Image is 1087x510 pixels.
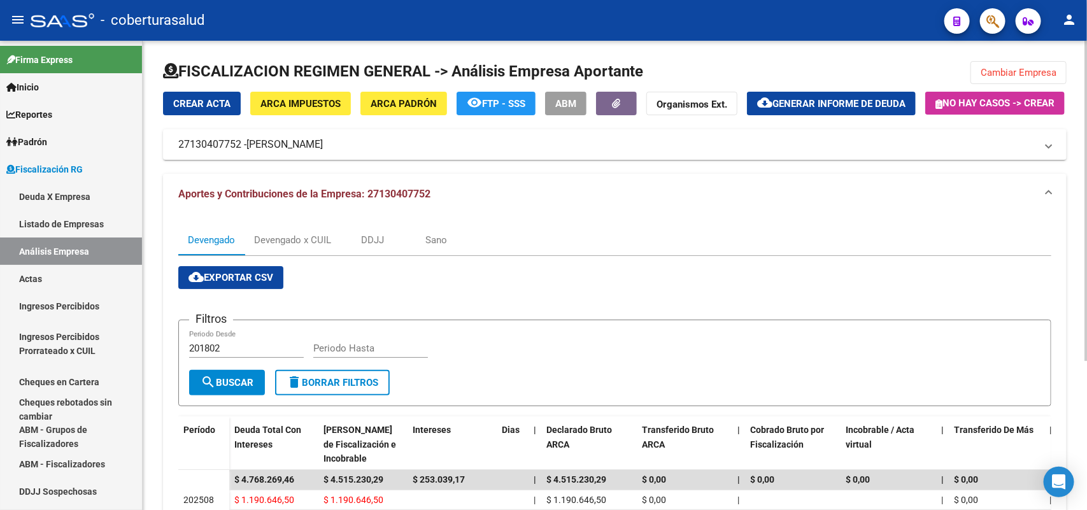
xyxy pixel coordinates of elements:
span: Crear Acta [173,98,231,110]
button: Borrar Filtros [275,370,390,395]
datatable-header-cell: | [1044,416,1057,472]
span: | [1049,495,1051,505]
mat-icon: delete [287,374,302,390]
span: Cobrado Bruto por Fiscalización [750,425,824,450]
span: Transferido De Más [954,425,1034,435]
button: Crear Acta [163,92,241,115]
mat-expansion-panel-header: 27130407752 -[PERSON_NAME] [163,129,1067,160]
span: 202508 [183,495,214,505]
datatable-header-cell: Transferido De Más [949,416,1044,472]
span: $ 1.190.646,50 [323,495,383,505]
button: FTP - SSS [457,92,536,115]
span: $ 4.515.230,29 [323,474,383,485]
div: Devengado x CUIL [254,233,331,247]
button: ARCA Padrón [360,92,447,115]
button: No hay casos -> Crear [925,92,1065,115]
datatable-header-cell: Deuda Total Con Intereses [229,416,318,472]
span: Deuda Total Con Intereses [234,425,301,450]
span: | [941,474,944,485]
span: Reportes [6,108,52,122]
datatable-header-cell: | [529,416,541,472]
button: ARCA Impuestos [250,92,351,115]
button: Buscar [189,370,265,395]
span: Dias [502,425,520,435]
span: Inicio [6,80,39,94]
span: No hay casos -> Crear [935,97,1055,109]
span: - coberturasalud [101,6,204,34]
datatable-header-cell: Declarado Bruto ARCA [541,416,637,472]
datatable-header-cell: Intereses [408,416,497,472]
span: | [737,425,740,435]
span: Intereses [413,425,451,435]
span: [PERSON_NAME] de Fiscalización e Incobrable [323,425,396,464]
mat-icon: person [1062,12,1077,27]
span: $ 0,00 [954,495,978,505]
span: Cambiar Empresa [981,67,1056,78]
div: Sano [425,233,447,247]
span: | [737,495,739,505]
span: Firma Express [6,53,73,67]
span: ABM [555,98,576,110]
datatable-header-cell: Período [178,416,229,470]
span: Período [183,425,215,435]
span: Transferido Bruto ARCA [642,425,714,450]
mat-icon: remove_red_eye [467,95,482,110]
span: Buscar [201,377,253,388]
span: ARCA Padrón [371,98,437,110]
datatable-header-cell: Dias [497,416,529,472]
span: Fiscalización RG [6,162,83,176]
datatable-header-cell: Cobrado Bruto por Fiscalización [745,416,841,472]
span: | [1049,425,1052,435]
button: Cambiar Empresa [970,61,1067,84]
mat-icon: search [201,374,216,390]
datatable-header-cell: Incobrable / Acta virtual [841,416,936,472]
span: $ 4.768.269,46 [234,474,294,485]
div: Open Intercom Messenger [1044,467,1074,497]
span: $ 0,00 [642,495,666,505]
span: $ 4.515.230,29 [546,474,606,485]
span: $ 0,00 [954,474,978,485]
span: Incobrable / Acta virtual [846,425,914,450]
h1: FISCALIZACION REGIMEN GENERAL -> Análisis Empresa Aportante [163,61,643,81]
span: [PERSON_NAME] [246,138,323,152]
button: Exportar CSV [178,266,283,289]
span: | [534,425,536,435]
span: $ 0,00 [642,474,666,485]
span: Borrar Filtros [287,377,378,388]
span: $ 0,00 [846,474,870,485]
span: $ 253.039,17 [413,474,465,485]
span: Declarado Bruto ARCA [546,425,612,450]
span: FTP - SSS [482,98,525,110]
span: $ 1.190.646,50 [546,495,606,505]
span: | [941,495,943,505]
span: | [534,495,536,505]
mat-icon: cloud_download [757,95,772,110]
datatable-header-cell: | [732,416,745,472]
strong: Organismos Ext. [657,99,727,110]
mat-icon: cloud_download [188,269,204,285]
mat-icon: menu [10,12,25,27]
span: Padrón [6,135,47,149]
span: ARCA Impuestos [260,98,341,110]
h3: Filtros [189,310,233,328]
datatable-header-cell: Deuda Bruta Neto de Fiscalización e Incobrable [318,416,408,472]
span: Generar informe de deuda [772,98,906,110]
button: Generar informe de deuda [747,92,916,115]
mat-panel-title: 27130407752 - [178,138,1036,152]
span: $ 0,00 [750,474,774,485]
span: | [534,474,536,485]
span: $ 1.190.646,50 [234,495,294,505]
mat-expansion-panel-header: Aportes y Contribuciones de la Empresa: 27130407752 [163,174,1067,215]
datatable-header-cell: | [936,416,949,472]
datatable-header-cell: Transferido Bruto ARCA [637,416,732,472]
button: Organismos Ext. [646,92,737,115]
button: ABM [545,92,586,115]
span: | [737,474,740,485]
div: Devengado [188,233,235,247]
span: Aportes y Contribuciones de la Empresa: 27130407752 [178,188,430,200]
div: DDJJ [361,233,384,247]
span: Exportar CSV [188,272,273,283]
span: | [941,425,944,435]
